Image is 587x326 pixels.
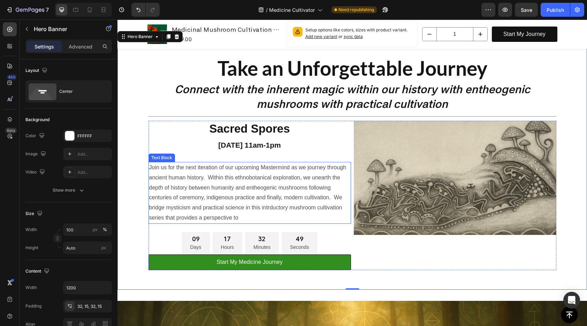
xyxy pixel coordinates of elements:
div: Undo/Redo [131,3,160,17]
button: Show more [25,184,112,197]
div: Add... [77,169,110,176]
span: Save [521,7,532,13]
input: px% [63,223,112,236]
p: Seconds [173,223,191,232]
button: Save [515,3,538,17]
p: 7 [46,6,49,14]
div: Width [25,284,37,291]
p: Settings [35,43,54,50]
div: Padding [25,303,41,309]
div: % [103,227,107,233]
button: 7 [3,3,52,17]
div: Video [25,168,46,177]
div: Add... [77,151,110,157]
span: Medicine Cultivator [269,6,315,14]
div: 32 [136,215,153,223]
p: Hero Banner [34,25,93,33]
img: gempages_574456318983668848-06261ebe-550f-4821-bb81-60223d40a00e.png [236,101,439,215]
label: Height [25,245,38,251]
span: / [266,6,268,14]
button: px [101,225,109,234]
div: Hero Banner [9,14,37,20]
p: Minutes [136,223,153,232]
p: Start My Medicine Journey [99,238,165,248]
div: px [93,227,98,233]
div: Background [25,117,49,123]
iframe: Design area [117,20,587,326]
div: FFFFFF [77,133,110,139]
span: px [101,245,106,250]
input: Auto [63,281,112,294]
div: 450 [7,74,17,80]
div: 49 [173,215,191,223]
input: px [63,242,112,254]
div: Content [25,267,51,276]
p: Advanced [69,43,92,50]
label: Width [25,227,37,233]
div: Layout [25,66,49,75]
div: Beta [5,128,17,133]
span: Need republishing [338,7,374,13]
div: Center [59,83,102,99]
div: Color [25,131,46,141]
a: Start My Medicine Journey [31,235,234,251]
div: Size [25,209,44,218]
button: Publish [541,3,570,17]
div: Open Intercom Messenger [563,292,580,309]
div: Show more [53,187,85,194]
div: Image [25,149,47,159]
button: % [91,225,99,234]
div: Publish [547,6,564,14]
div: 32, 15, 32, 15 [77,303,110,310]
